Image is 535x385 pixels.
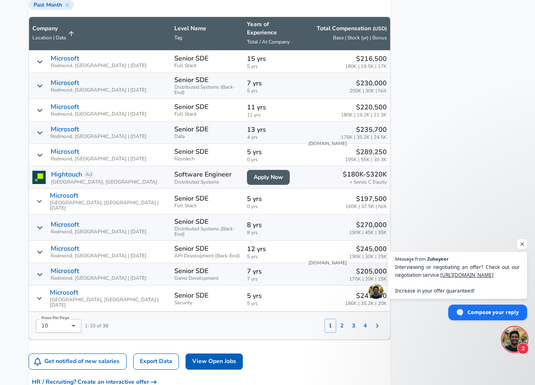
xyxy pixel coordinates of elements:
span: 195K | 55K | 39.3K [345,157,387,162]
label: Rows Per Page [42,315,69,320]
span: 5 yrs [247,88,299,94]
span: Message from [395,257,426,261]
p: 7 yrs [247,78,299,88]
p: Microsoft [51,126,79,133]
p: Senior SDE [174,218,208,225]
p: Microsoft [50,289,78,296]
p: Microsoft [51,55,79,62]
span: 0 yrs [247,204,299,209]
p: Microsoft [51,221,79,228]
p: 13 yrs [247,125,299,135]
p: Level Name [174,24,240,33]
span: 170K | 20K | 15K [349,276,387,282]
span: 0 yrs [247,157,299,162]
p: 11 yrs [247,102,299,112]
p: Total Compensation [317,24,387,33]
p: Senior SDE [174,267,208,275]
span: Distributed Systems (Back-End) [174,226,240,237]
span: Full Stack [174,111,240,117]
span: Redmond, [GEOGRAPHIC_DATA] | [DATE] [51,276,147,281]
span: Total / At Company [247,39,290,45]
span: Data [174,134,240,139]
span: Redmond, [GEOGRAPHIC_DATA] | [DATE] [51,87,147,93]
p: $216,500 [345,54,387,64]
p: 5 yrs [247,291,299,301]
span: 5 yrs [247,64,299,69]
span: 4 yrs [247,135,299,140]
p: 8 yrs [247,220,299,230]
span: 5 yrs [247,301,299,306]
span: Tag [174,34,182,41]
p: $241,200 [345,291,387,301]
span: 176K | 35.2K | 24.5K [341,135,387,140]
span: Redmond, [GEOGRAPHIC_DATA] | [DATE] [51,134,147,139]
span: CompanyLocation | Date [32,24,77,43]
span: Location | Date [32,34,66,41]
span: Base | Stock (yr) | Bonus [333,34,387,41]
button: (USD) [373,25,387,32]
a: Ad [84,171,94,179]
span: Distributed Systems (Back-End) [174,85,240,95]
p: Senior SDE [174,245,208,252]
span: Zuhayeer [427,257,449,261]
span: 186K | 35.2K | 20K [345,301,387,306]
span: [GEOGRAPHIC_DATA], [GEOGRAPHIC_DATA] | [DATE] [50,297,167,308]
p: $220,500 [341,102,387,112]
span: Compose your reply [467,305,519,320]
p: Software Engineer [174,169,240,179]
p: Senior SDE [174,292,208,299]
span: Past Month [30,2,66,8]
p: Senior SDE [174,76,208,84]
span: [GEOGRAPHIC_DATA], [GEOGRAPHIC_DATA] | [DATE] [50,200,167,211]
span: 7 yrs [247,276,299,282]
p: $230,000 [349,78,387,88]
p: Microsoft [51,103,79,111]
p: Years of Experience [247,20,299,37]
span: Research [174,156,240,162]
button: 4 [359,319,371,333]
p: $180K-$320K [343,169,387,179]
p: 5 yrs [247,147,299,157]
table: Salary Submissions [29,17,391,340]
a: Hightouch [51,169,82,179]
p: Microsoft [51,267,79,275]
p: Senior SDE [174,103,208,111]
p: $235,700 [341,125,387,135]
span: 180K | 19.5K | 17K [345,64,387,69]
p: Senior SDE [174,126,208,133]
span: Full Stack [174,203,240,208]
button: 3 [348,319,359,333]
p: Microsoft [51,79,79,87]
span: [GEOGRAPHIC_DATA], [GEOGRAPHIC_DATA] [51,179,157,185]
p: 12 yrs [247,244,299,254]
span: + Series C Equity [349,179,387,185]
div: 1 - 10 of 38 [29,312,108,333]
p: $205,000 [349,266,387,276]
p: $197,500 [345,194,387,204]
p: Senior SDE [174,55,208,62]
p: Microsoft [51,245,79,252]
span: 180K | 19.2K | 21.3K [341,112,387,118]
span: Redmond, [GEOGRAPHIC_DATA] | [DATE] [51,229,147,235]
p: $289,250 [345,147,387,157]
span: Redmond, [GEOGRAPHIC_DATA] | [DATE] [51,156,147,162]
div: 10 [36,319,81,333]
p: Senior SDE [174,195,208,202]
span: API Development (Back-End) [174,253,240,259]
span: 190K | 30K | 25K [349,254,387,259]
span: Interviewing or negotiating an offer? Check out our negotiation service: Increase in your offer g... [395,263,520,295]
span: Redmond, [GEOGRAPHIC_DATA] | [DATE] [51,63,147,68]
span: 200K | 30K | N/A [349,88,387,94]
span: Game Development [174,276,240,281]
span: Redmond, [GEOGRAPHIC_DATA] | [DATE] [51,253,147,259]
span: Total Compensation (USD) Base | Stock (yr) | Bonus [305,24,386,43]
a: Apply Now [247,170,290,185]
p: 7 yrs [247,266,299,276]
span: 190K | 45K | 35K [349,230,387,235]
span: Distributed Systems [174,179,240,185]
span: Redmond, [GEOGRAPHIC_DATA] | [DATE] [51,111,147,117]
span: 8 yrs [247,230,299,235]
p: 5 yrs [247,194,299,204]
p: $245,000 [349,244,387,254]
p: $270,000 [349,220,387,230]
